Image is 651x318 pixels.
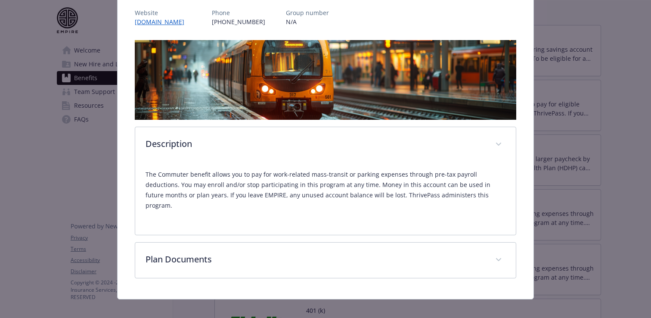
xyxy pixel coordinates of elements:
[146,169,505,211] p: The Commuter benefit allows you to pay for work-related mass-transit or parking expenses through ...
[146,137,485,150] p: Description
[135,162,516,235] div: Description
[135,8,191,17] p: Website
[146,253,485,266] p: Plan Documents
[212,17,265,26] p: [PHONE_NUMBER]
[286,17,329,26] p: N/A
[135,127,516,162] div: Description
[286,8,329,17] p: Group number
[135,40,516,120] img: banner
[135,243,516,278] div: Plan Documents
[212,8,265,17] p: Phone
[135,18,191,26] a: [DOMAIN_NAME]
